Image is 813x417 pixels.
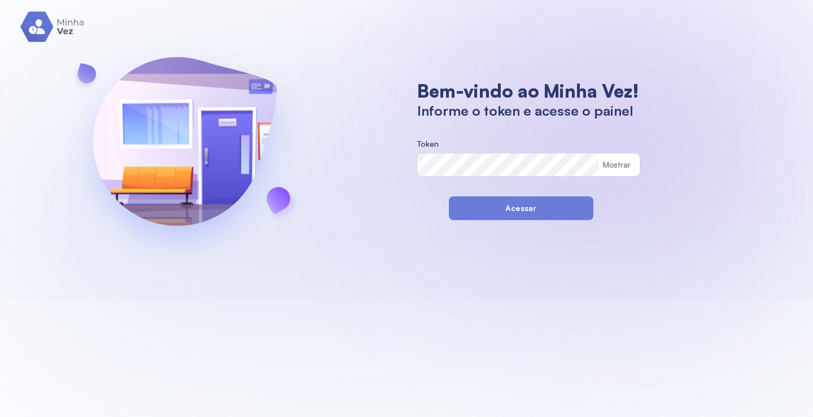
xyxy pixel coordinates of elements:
img: logo.svg [20,11,85,42]
button: Acessar [449,196,593,220]
span: Token [417,139,439,148]
div: Mostrar [603,160,631,170]
h1: Informe o token e acesse o painel [417,102,640,119]
img: banner-login.svg [63,27,307,273]
h1: Bem-vindo ao Minha Vez! [417,80,640,102]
